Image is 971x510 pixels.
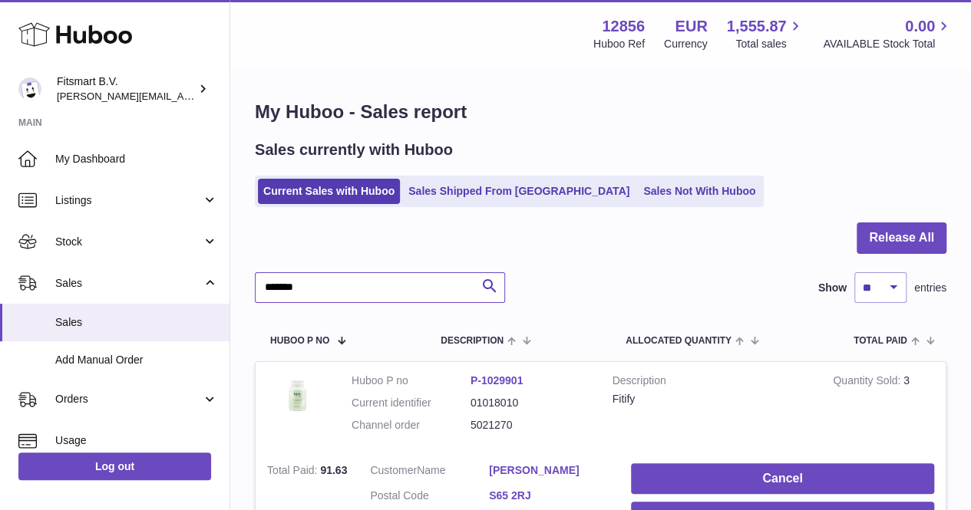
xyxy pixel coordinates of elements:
span: AVAILABLE Stock Total [823,37,953,51]
div: Fitsmart B.V. [57,74,195,104]
span: Stock [55,235,202,249]
div: Currency [664,37,708,51]
span: Huboo P no [270,336,329,346]
h2: Sales currently with Huboo [255,140,453,160]
span: entries [914,281,946,295]
div: Huboo Ref [593,37,645,51]
a: Current Sales with Huboo [258,179,400,204]
span: Sales [55,276,202,291]
dt: Current identifier [352,396,471,410]
a: 1,555.87 Total sales [727,16,804,51]
td: 3 [821,362,946,452]
div: Fitify [613,392,811,406]
strong: 12856 [602,16,645,37]
a: P-1029901 [471,374,523,387]
label: Show [818,281,847,295]
span: Description [441,336,504,346]
strong: Quantity Sold [833,374,903,390]
dt: Channel order [352,418,471,433]
img: jonathan@leaderoo.com [18,77,41,100]
a: 0.00 AVAILABLE Stock Total [823,16,953,51]
dd: 5021270 [471,418,590,433]
a: S65 2RJ [489,489,608,503]
h1: My Huboo - Sales report [255,100,946,124]
a: [PERSON_NAME] [489,463,608,478]
img: 128561739542540.png [267,373,329,417]
strong: EUR [675,16,707,37]
a: Log out [18,452,211,480]
strong: Total Paid [267,464,320,480]
strong: Description [613,373,811,392]
dt: Postal Code [370,489,489,507]
span: Usage [55,433,218,448]
span: ALLOCATED Quantity [626,336,732,346]
span: Orders [55,392,202,406]
span: Sales [55,315,218,330]
span: 0.00 [905,16,935,37]
span: 91.63 [320,464,347,476]
button: Cancel [631,463,934,495]
span: Total sales [735,37,804,51]
span: Add Manual Order [55,353,218,367]
dt: Huboo P no [352,373,471,388]
dd: 01018010 [471,396,590,410]
a: Sales Shipped From [GEOGRAPHIC_DATA] [403,179,635,204]
button: Release All [857,222,946,254]
span: Customer [370,464,417,476]
span: 1,555.87 [727,16,787,37]
span: Total paid [854,336,907,346]
span: Listings [55,193,202,208]
a: Sales Not With Huboo [638,179,761,204]
dt: Name [370,463,489,482]
span: [PERSON_NAME][EMAIL_ADDRESS][DOMAIN_NAME] [57,90,308,102]
span: My Dashboard [55,152,218,166]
